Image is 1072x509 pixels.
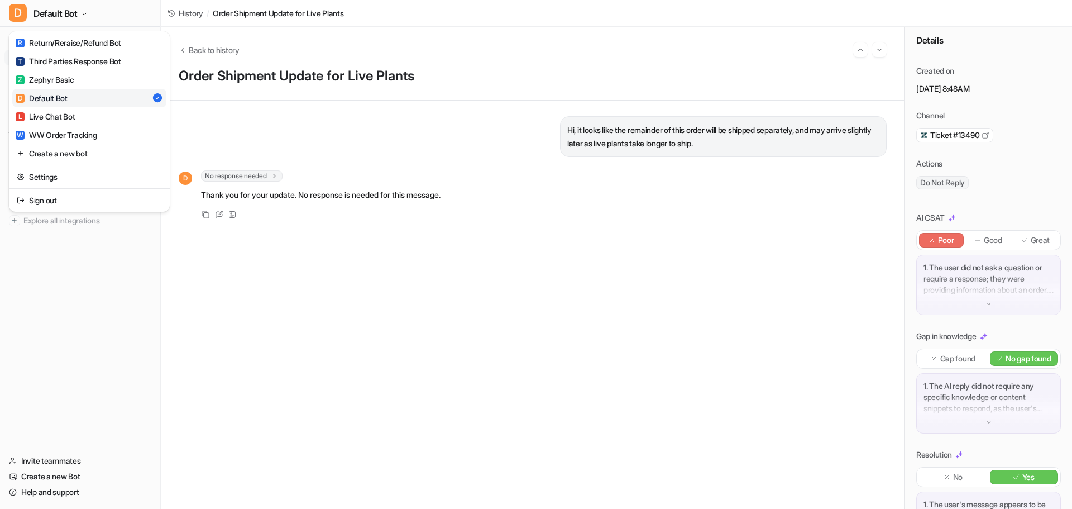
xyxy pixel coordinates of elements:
div: Default Bot [16,92,68,104]
span: L [16,112,25,121]
div: Live Chat Bot [16,111,75,122]
span: Z [16,75,25,84]
a: Sign out [12,191,166,210]
span: W [16,131,25,140]
span: D [9,4,27,22]
span: T [16,57,25,66]
div: Return/Reraise/Refund Bot [16,37,121,49]
span: Default Bot [33,6,78,21]
div: WW Order Tracking [16,129,97,141]
span: D [16,94,25,103]
img: reset [17,194,25,206]
img: reset [17,171,25,183]
a: Settings [12,168,166,186]
div: DDefault Bot [9,31,170,212]
span: R [16,39,25,47]
img: reset [17,148,25,159]
a: Create a new bot [12,144,166,163]
div: Third Parties Response Bot [16,55,121,67]
div: Zephyr Basic [16,74,74,85]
